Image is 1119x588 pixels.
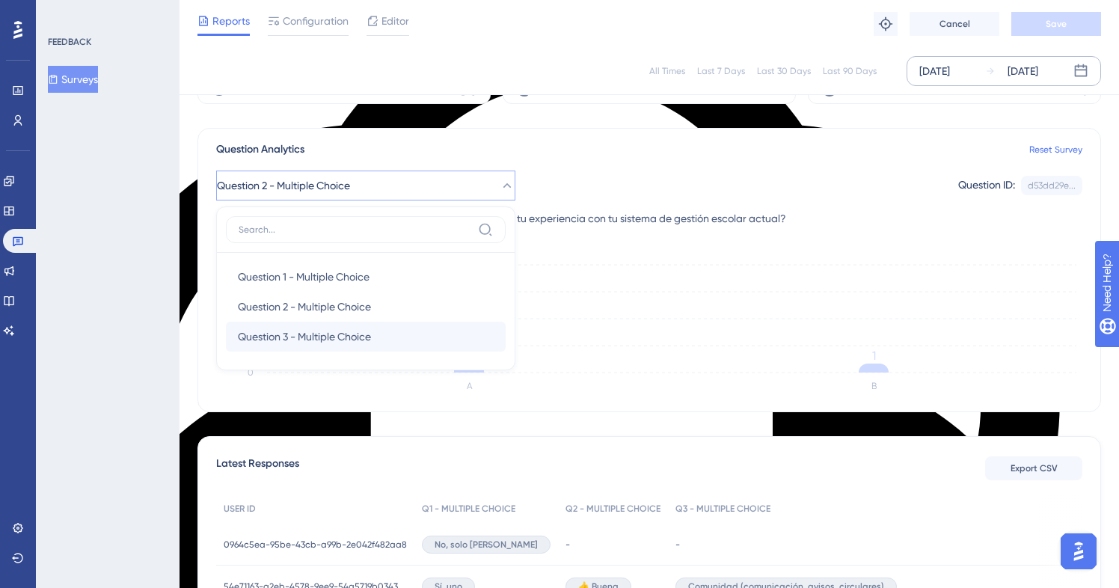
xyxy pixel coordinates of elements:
[1029,144,1082,156] a: Reset Survey
[1011,12,1101,36] button: Save
[248,367,254,378] tspan: 0
[1046,18,1067,30] span: Save
[565,539,570,551] span: -
[435,539,538,551] span: No, solo [PERSON_NAME]
[238,298,371,316] span: Question 2 - Multiple Choice
[226,322,506,352] button: Question 3 - Multiple Choice
[1056,529,1101,574] iframe: UserGuiding AI Assistant Launcher
[467,381,473,391] text: A
[238,268,370,286] span: Question 1 - Multiple Choice
[1008,62,1038,80] div: [DATE]
[958,176,1015,195] div: Question ID:
[1028,180,1076,192] div: d53dd29e...
[302,209,786,227] span: Fuera de [PERSON_NAME] ¿Cómo calificarías tu experiencia con tu sistema de gestión escolar actual?
[283,12,349,30] span: Configuration
[217,177,350,195] span: Question 2 - Multiple Choice
[823,65,877,77] div: Last 90 Days
[216,171,515,200] button: Question 2 - Multiple Choice
[919,62,950,80] div: [DATE]
[697,65,745,77] div: Last 7 Days
[35,4,93,22] span: Need Help?
[239,224,472,236] input: Search...
[238,328,371,346] span: Question 3 - Multiple Choice
[985,456,1082,480] button: Export CSV
[48,66,98,93] button: Surveys
[224,539,407,551] span: 0964c5ea-95be-43cb-a99b-2e042f482aa8
[1011,462,1058,474] span: Export CSV
[226,262,506,292] button: Question 1 - Multiple Choice
[757,65,811,77] div: Last 30 Days
[224,503,256,515] span: USER ID
[48,36,91,48] div: FEEDBACK
[212,12,250,30] span: Reports
[649,65,685,77] div: All Times
[226,292,506,322] button: Question 2 - Multiple Choice
[872,349,876,363] tspan: 1
[381,12,409,30] span: Editor
[910,12,999,36] button: Cancel
[216,141,304,159] span: Question Analytics
[216,455,299,482] span: Latest Responses
[675,503,770,515] span: Q3 - MULTIPLE CHOICE
[565,503,660,515] span: Q2 - MULTIPLE CHOICE
[422,503,515,515] span: Q1 - MULTIPLE CHOICE
[871,381,877,391] text: B
[675,539,680,551] span: -
[939,18,970,30] span: Cancel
